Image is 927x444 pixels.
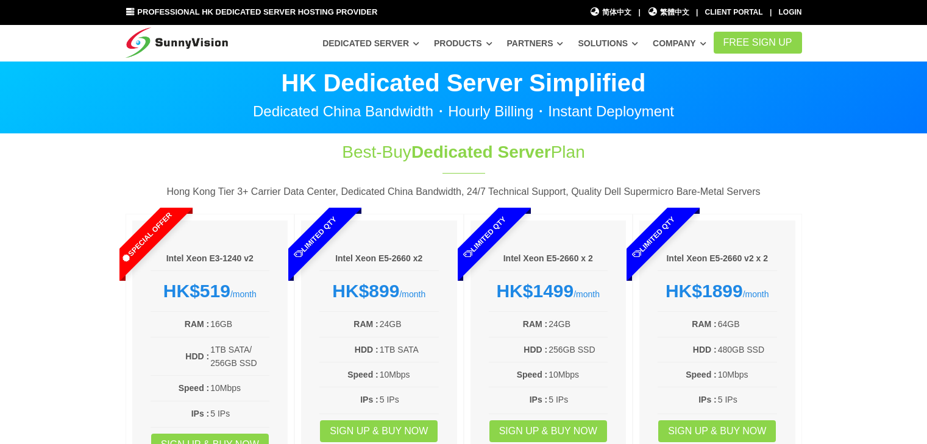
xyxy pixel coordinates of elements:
[191,409,210,418] b: IPs :
[261,140,667,164] h1: Best-Buy Plan
[658,253,777,265] h6: Intel Xeon E5-2660 v2 x 2
[126,104,802,119] p: Dedicated China Bandwidth・Hourly Billing・Instant Deployment
[548,342,608,357] td: 256GB SSD
[693,345,717,354] b: HDD :
[95,186,197,289] span: Special Offer
[265,186,367,289] span: Limited Qty
[126,71,802,95] p: HK Dedicated Server Simplified
[355,345,378,354] b: HDD :
[151,253,270,265] h6: Intel Xeon E3-1240 v2
[692,319,716,329] b: RAM :
[433,186,536,289] span: Limited Qty
[179,383,210,393] b: Speed :
[151,280,270,302] div: /month
[705,8,763,16] a: Client Portal
[379,317,439,331] td: 24GB
[489,253,608,265] h6: Intel Xeon E5-2660 x 2
[210,342,269,371] td: 1TB SATA/ 256GB SSD
[210,381,269,395] td: 10Mbps
[696,7,698,18] li: |
[163,281,230,301] strong: HK$519
[779,8,802,16] a: Login
[717,392,777,407] td: 5 IPs
[714,32,802,54] a: FREE Sign Up
[185,319,209,329] b: RAM :
[770,7,772,18] li: |
[507,32,564,54] a: Partners
[489,280,608,302] div: /month
[548,392,608,407] td: 5 IPs
[496,281,574,301] strong: HK$1499
[717,342,777,357] td: 480GB SSD
[603,186,705,289] span: Limited Qty
[717,367,777,382] td: 10Mbps
[379,392,439,407] td: 5 IPs
[638,7,640,18] li: |
[686,370,717,379] b: Speed :
[698,395,717,404] b: IPs :
[653,32,706,54] a: Company
[658,420,776,442] a: Sign up & Buy Now
[666,281,743,301] strong: HK$1899
[320,420,438,442] a: Sign up & Buy Now
[411,143,551,161] span: Dedicated Server
[319,253,439,265] h6: Intel Xeon E5-2660 x2
[210,406,269,421] td: 5 IPs
[347,370,378,379] b: Speed :
[210,317,269,331] td: 16GB
[434,32,492,54] a: Products
[379,367,439,382] td: 10Mbps
[548,317,608,331] td: 24GB
[185,351,209,361] b: HDD :
[523,319,547,329] b: RAM :
[137,7,377,16] span: Professional HK Dedicated Server Hosting Provider
[322,32,419,54] a: Dedicated Server
[524,345,547,354] b: HDD :
[489,420,607,442] a: Sign up & Buy Now
[319,280,439,302] div: /month
[647,7,689,18] a: 繁體中文
[360,395,378,404] b: IPs :
[578,32,638,54] a: Solutions
[590,7,632,18] a: 简体中文
[548,367,608,382] td: 10Mbps
[379,342,439,357] td: 1TB SATA
[353,319,378,329] b: RAM :
[126,184,802,200] p: Hong Kong Tier 3+ Carrier Data Center, Dedicated China Bandwidth, 24/7 Technical Support, Quality...
[658,280,777,302] div: /month
[517,370,548,379] b: Speed :
[530,395,548,404] b: IPs :
[717,317,777,331] td: 64GB
[332,281,399,301] strong: HK$899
